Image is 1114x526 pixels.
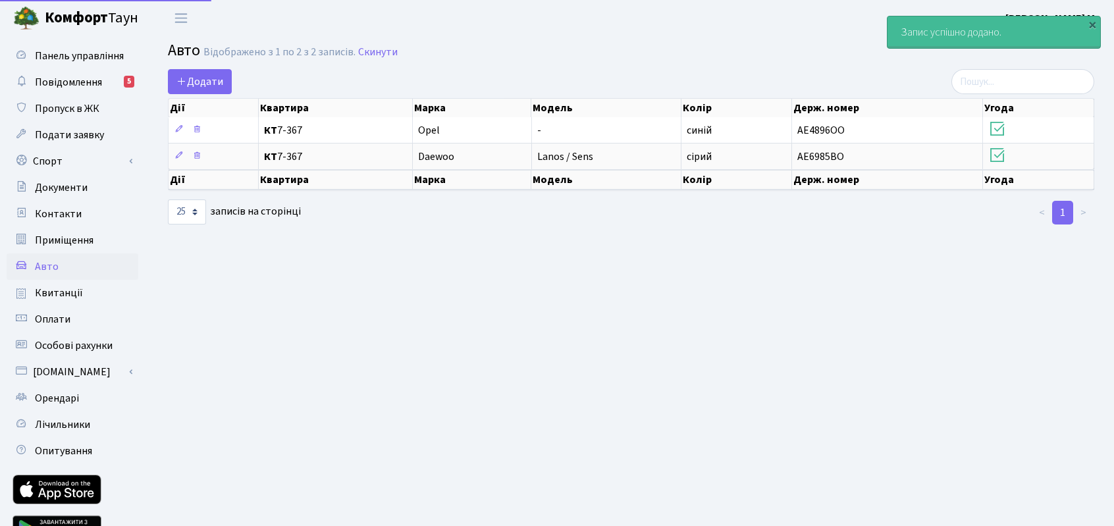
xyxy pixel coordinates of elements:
div: 5 [124,76,134,88]
div: Запис успішно додано. [888,16,1100,48]
a: Скинути [358,46,398,59]
th: Колір [681,170,792,190]
a: Спорт [7,148,138,174]
span: Lanos / Sens [537,149,593,164]
th: Держ. номер [792,170,983,190]
a: [PERSON_NAME] М. [1005,11,1098,26]
img: logo.png [13,5,40,32]
span: Пропуск в ЖК [35,101,99,116]
span: Авто [168,39,200,62]
span: Документи [35,180,88,195]
th: Квартира [259,99,412,117]
a: Панель управління [7,43,138,69]
b: КТ [264,123,277,138]
th: Угода [983,170,1094,190]
a: Пропуск в ЖК [7,95,138,122]
span: Лічильники [35,417,90,432]
a: Особові рахунки [7,332,138,359]
span: сірий [687,149,712,164]
th: Марка [413,170,532,190]
span: Приміщення [35,233,93,248]
a: Документи [7,174,138,201]
span: Особові рахунки [35,338,113,353]
th: Квартира [259,170,412,190]
th: Модель [531,170,681,190]
span: синій [687,123,712,138]
a: Авто [7,253,138,280]
a: Оплати [7,306,138,332]
a: Контакти [7,201,138,227]
a: Квитанції [7,280,138,306]
span: Панель управління [35,49,124,63]
span: Таун [45,7,138,30]
th: Модель [531,99,681,117]
span: Opel [418,123,440,138]
a: Подати заявку [7,122,138,148]
label: записів на сторінці [168,199,301,224]
a: Лічильники [7,411,138,438]
th: Угода [983,99,1094,117]
span: Авто [35,259,59,274]
span: Повідомлення [35,75,102,90]
div: Відображено з 1 по 2 з 2 записів. [203,46,356,59]
span: Опитування [35,444,92,458]
span: 7-367 [264,151,406,162]
span: Подати заявку [35,128,104,142]
span: АЕ4896ОО [797,123,845,138]
th: Колір [681,99,792,117]
b: КТ [264,149,277,164]
a: Приміщення [7,227,138,253]
b: Комфорт [45,7,108,28]
button: Переключити навігацію [165,7,198,29]
span: Квитанції [35,286,83,300]
span: АЕ6985ВО [797,149,844,164]
a: Орендарі [7,385,138,411]
a: Додати [168,69,232,94]
span: Орендарі [35,391,79,406]
th: Марка [413,99,532,117]
span: 7-367 [264,125,406,136]
a: 1 [1052,201,1073,224]
a: Опитування [7,438,138,464]
div: × [1086,18,1099,31]
span: Додати [176,74,223,89]
span: Оплати [35,312,70,327]
th: Держ. номер [792,99,983,117]
a: Повідомлення5 [7,69,138,95]
input: Пошук... [951,69,1094,94]
th: Дії [169,170,259,190]
th: Дії [169,99,259,117]
span: Daewoo [418,149,454,164]
select: записів на сторінці [168,199,206,224]
span: Контакти [35,207,82,221]
span: - [537,123,541,138]
a: [DOMAIN_NAME] [7,359,138,385]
